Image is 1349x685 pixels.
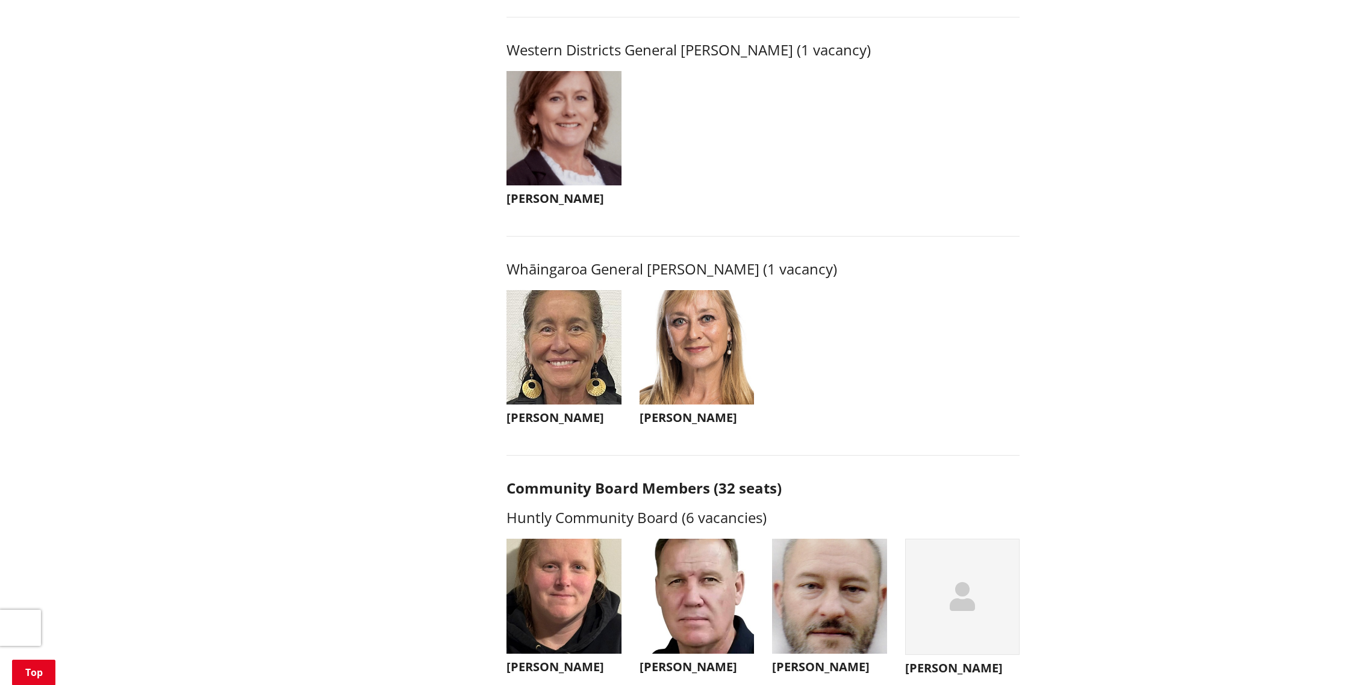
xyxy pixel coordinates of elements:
[905,661,1020,675] h3: [PERSON_NAME]
[640,539,755,654] img: WO-B-HU__AMOS_P__GSZMW
[506,290,622,405] img: WO-W-WH__THOMSON_L__QGsNW
[506,509,1020,527] h3: Huntly Community Board (6 vacancies)
[506,539,622,680] button: [PERSON_NAME]
[905,539,1020,681] button: [PERSON_NAME]
[640,290,755,405] img: WO-W-WH__LABOYRIE_N__XTjB5
[506,539,622,654] img: WO-B-HU__TENGU_J__iRvEY
[506,660,622,674] h3: [PERSON_NAME]
[506,478,782,498] strong: Community Board Members (32 seats)
[506,191,622,206] h3: [PERSON_NAME]
[506,261,1020,278] h3: Whāingaroa General [PERSON_NAME] (1 vacancy)
[772,539,887,654] img: WO-B-HU__PARKER_J__3h2oK
[506,71,622,212] button: [PERSON_NAME]
[640,660,755,674] h3: [PERSON_NAME]
[640,411,755,425] h3: [PERSON_NAME]
[640,539,755,680] button: [PERSON_NAME]
[506,42,1020,59] h3: Western Districts General [PERSON_NAME] (1 vacancy)
[12,660,55,685] a: Top
[1294,634,1337,678] iframe: Messenger Launcher
[640,290,755,432] button: [PERSON_NAME]
[772,660,887,674] h3: [PERSON_NAME]
[506,290,622,432] button: [PERSON_NAME]
[772,539,887,680] button: [PERSON_NAME]
[506,71,622,186] img: WO-W-WD__EYRE_C__6piwf
[506,411,622,425] h3: [PERSON_NAME]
